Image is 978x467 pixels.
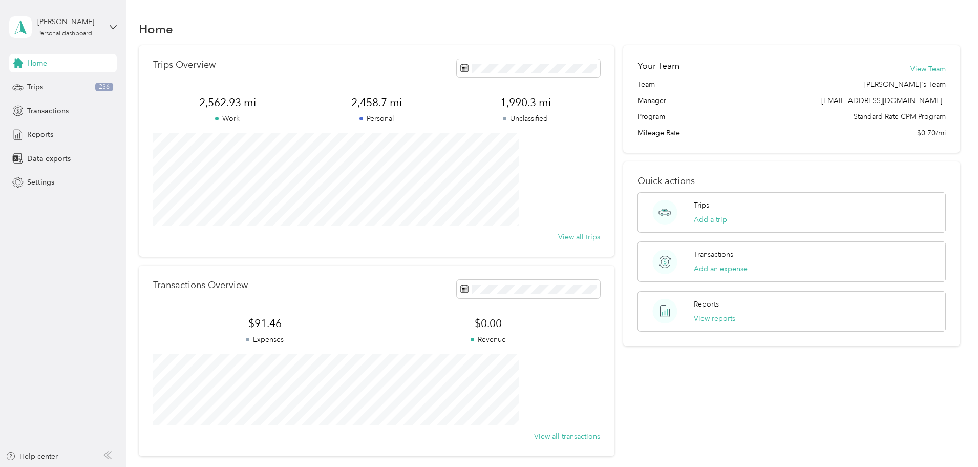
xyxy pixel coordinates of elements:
span: Reports [27,129,53,140]
p: Reports [694,299,719,310]
span: Settings [27,177,54,188]
button: Help center [6,451,58,462]
p: Trips [694,200,709,211]
span: $0.00 [376,316,600,331]
iframe: Everlance-gr Chat Button Frame [921,410,978,467]
span: 1,990.3 mi [451,95,600,110]
p: Work [153,113,302,124]
button: View Team [910,64,946,74]
span: 236 [95,83,113,92]
span: [EMAIL_ADDRESS][DOMAIN_NAME] [821,96,942,105]
p: Quick actions [637,176,946,187]
button: Add an expense [694,263,748,274]
span: Home [27,58,47,69]
p: Personal [302,113,451,124]
p: Transactions Overview [153,280,248,291]
span: Transactions [27,106,69,116]
button: View all transactions [534,431,600,442]
span: Mileage Rate [637,128,680,138]
span: [PERSON_NAME]'s Team [864,79,946,90]
button: View all trips [558,232,600,242]
span: Team [637,79,655,90]
p: Unclassified [451,113,600,124]
p: Expenses [153,334,376,345]
div: [PERSON_NAME] [37,16,101,27]
span: Trips [27,82,43,92]
span: Manager [637,95,666,106]
span: Standard Rate CPM Program [854,111,946,122]
span: $0.70/mi [917,128,946,138]
button: Add a trip [694,214,727,225]
p: Transactions [694,249,733,260]
span: $91.46 [153,316,376,331]
span: 2,458.7 mi [302,95,451,110]
span: 2,562.93 mi [153,95,302,110]
p: Revenue [376,334,600,345]
h2: Your Team [637,59,679,72]
div: Personal dashboard [37,31,92,37]
button: View reports [694,313,735,324]
span: Program [637,111,665,122]
p: Trips Overview [153,59,216,70]
h1: Home [139,24,173,34]
span: Data exports [27,153,71,164]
